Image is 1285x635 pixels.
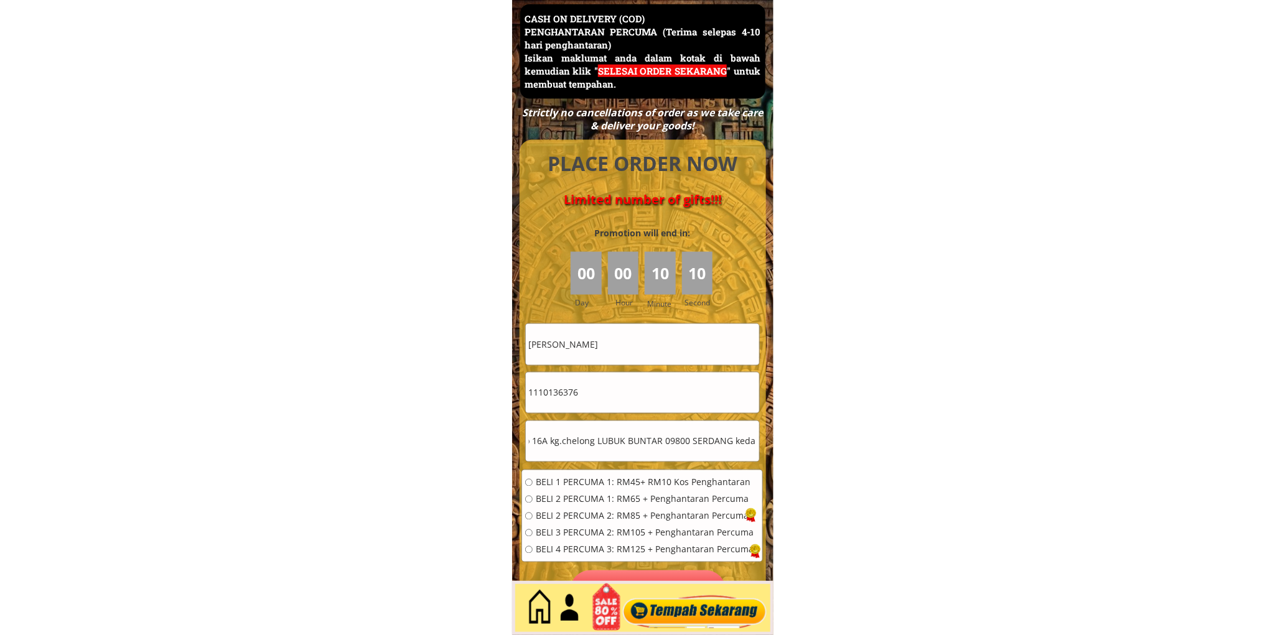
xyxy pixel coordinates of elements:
h3: Promotion will end in: [572,226,713,240]
h3: Hour [615,297,642,308]
span: BELI 2 PERCUMA 1: RM65 + Penghantaran Percuma [536,495,754,504]
h3: CASH ON DELIVERY (COD) PENGHANTARAN PERCUMA (Terima selepas 4-10 hari penghantaran) Isikan maklum... [525,12,760,91]
p: Pesan sekarang [570,570,726,612]
h4: PLACE ORDER NOW [534,150,752,178]
h3: Minute [647,298,675,310]
input: Alamat [526,421,759,461]
span: BELI 3 PERCUMA 2: RM105 + Penghantaran Percuma [536,529,754,537]
h3: Day [575,297,606,308]
span: BELI 4 PERCUMA 3: RM125 + Penghantaran Percuma [536,545,754,554]
input: Telefon [526,373,759,413]
input: Nama [526,324,759,364]
h4: Limited number of gifts!!! [534,192,752,207]
span: SELESAI ORDER SEKARANG [598,65,727,77]
span: BELI 2 PERCUMA 2: RM85 + Penghantaran Percuma [536,512,754,521]
span: BELI 1 PERCUMA 1: RM45+ RM10 Kos Penghantaran [536,478,754,487]
div: Strictly no cancellations of order as we take care & deliver your goods! [518,106,767,132]
h3: Second [685,297,716,308]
